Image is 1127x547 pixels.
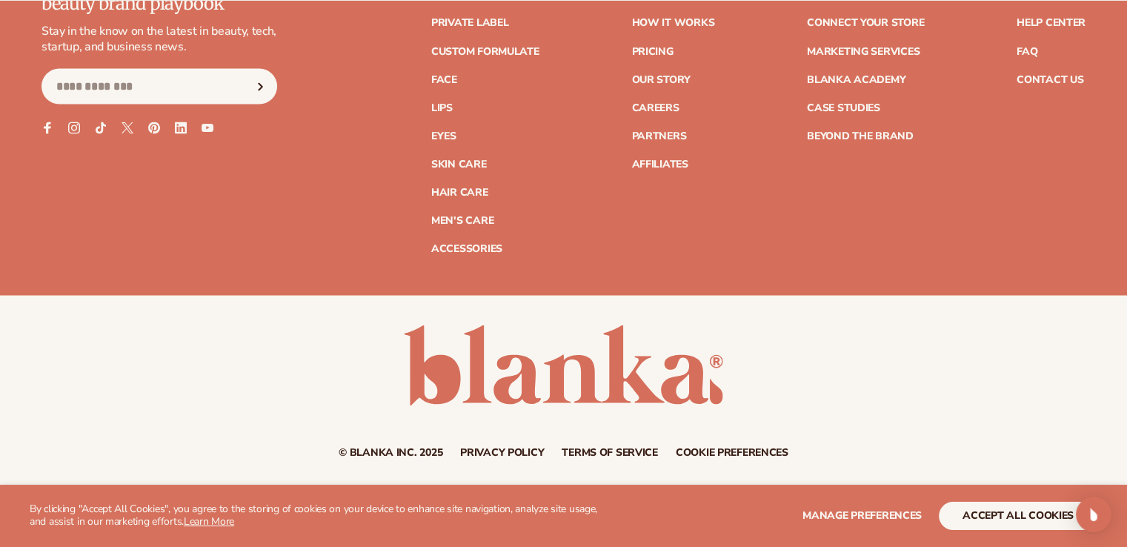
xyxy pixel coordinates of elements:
a: Skin Care [431,159,486,169]
p: Stay in the know on the latest in beauty, tech, startup, and business news. [41,23,277,54]
a: Case Studies [807,102,880,113]
a: Eyes [431,130,456,141]
a: Custom formulate [431,46,539,56]
a: Partners [631,130,686,141]
a: FAQ [1017,46,1037,56]
a: How It Works [631,18,714,28]
a: Private label [431,18,508,28]
div: Open Intercom Messenger [1076,497,1111,532]
a: Men's Care [431,215,493,225]
a: Marketing services [807,46,920,56]
a: Cookie preferences [676,447,788,457]
p: By clicking "Accept All Cookies", you agree to the storing of cookies on your device to enhance s... [30,503,614,528]
a: Contact Us [1017,74,1083,84]
button: Manage preferences [802,502,922,530]
a: Beyond the brand [807,130,914,141]
a: Connect your store [807,18,924,28]
a: Careers [631,102,679,113]
a: Lips [431,102,453,113]
small: © Blanka Inc. 2025 [339,445,442,459]
a: Our Story [631,74,690,84]
a: Learn More [184,514,234,528]
span: Manage preferences [802,508,922,523]
a: Accessories [431,243,502,253]
a: Face [431,74,457,84]
button: accept all cookies [939,502,1097,530]
a: Blanka Academy [807,74,905,84]
a: Pricing [631,46,673,56]
a: Help Center [1017,18,1086,28]
a: Affiliates [631,159,688,169]
a: Hair Care [431,187,488,197]
a: Terms of service [562,447,658,457]
button: Subscribe [244,68,276,104]
a: Privacy policy [460,447,544,457]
